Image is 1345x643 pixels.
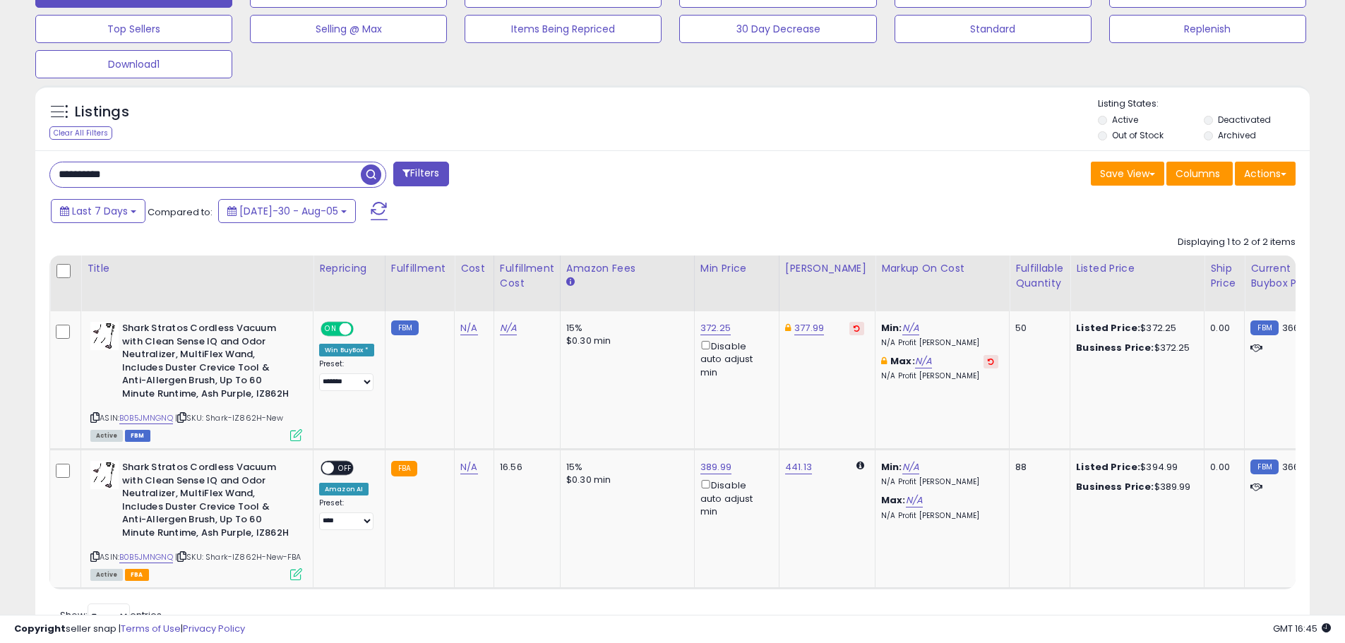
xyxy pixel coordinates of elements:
[75,102,129,122] h5: Listings
[881,511,998,521] p: N/A Profit [PERSON_NAME]
[700,460,731,474] a: 389.99
[1076,321,1140,335] b: Listed Price:
[881,460,902,474] b: Min:
[794,321,824,335] a: 377.99
[1282,460,1299,474] span: 366
[1218,129,1256,141] label: Archived
[881,371,998,381] p: N/A Profit [PERSON_NAME]
[785,460,812,474] a: 441.13
[1176,167,1220,181] span: Columns
[1250,459,1278,474] small: FBM
[239,204,338,218] span: [DATE]-30 - Aug-05
[319,344,374,356] div: Win BuyBox *
[895,15,1092,43] button: Standard
[566,461,683,474] div: 15%
[319,498,374,530] div: Preset:
[1250,320,1278,335] small: FBM
[460,321,477,335] a: N/A
[35,15,232,43] button: Top Sellers
[319,483,369,495] div: Amazon AI
[90,430,123,442] span: All listings currently available for purchase on Amazon
[902,321,919,335] a: N/A
[218,199,356,223] button: [DATE]-30 - Aug-05
[881,493,906,507] b: Max:
[322,323,340,335] span: ON
[90,569,123,581] span: All listings currently available for purchase on Amazon
[566,322,683,335] div: 15%
[881,261,1003,276] div: Markup on Cost
[35,50,232,78] button: Download1
[1273,622,1331,635] span: 2025-08-14 16:45 GMT
[566,261,688,276] div: Amazon Fees
[250,15,447,43] button: Selling @ Max
[1076,461,1193,474] div: $394.99
[49,126,112,140] div: Clear All Filters
[1076,342,1193,354] div: $372.25
[700,261,773,276] div: Min Price
[1210,461,1233,474] div: 0.00
[14,623,245,636] div: seller snap | |
[906,493,923,507] a: N/A
[1076,460,1140,474] b: Listed Price:
[1218,114,1271,126] label: Deactivated
[881,338,998,348] p: N/A Profit [PERSON_NAME]
[1210,261,1238,291] div: Ship Price
[1166,162,1233,186] button: Columns
[500,461,549,474] div: 16.56
[1015,261,1064,291] div: Fulfillable Quantity
[1091,162,1164,186] button: Save View
[90,461,302,579] div: ASIN:
[566,276,575,289] small: Amazon Fees.
[1098,97,1310,111] p: Listing States:
[1112,114,1138,126] label: Active
[319,261,379,276] div: Repricing
[119,412,173,424] a: B0B5JMNGNQ
[14,622,66,635] strong: Copyright
[460,261,488,276] div: Cost
[122,322,294,404] b: Shark Stratos Cordless Vacuum with Clean Sense IQ and Odor Neutralizer, MultiFlex Wand, Includes ...
[881,477,998,487] p: N/A Profit [PERSON_NAME]
[1109,15,1306,43] button: Replenish
[679,15,876,43] button: 30 Day Decrease
[460,460,477,474] a: N/A
[391,461,417,476] small: FBA
[334,462,357,474] span: OFF
[1210,322,1233,335] div: 0.00
[1250,261,1323,291] div: Current Buybox Price
[700,321,731,335] a: 372.25
[566,474,683,486] div: $0.30 min
[500,321,517,335] a: N/A
[87,261,307,276] div: Title
[122,461,294,543] b: Shark Stratos Cordless Vacuum with Clean Sense IQ and Odor Neutralizer, MultiFlex Wand, Includes ...
[391,261,448,276] div: Fulfillment
[465,15,662,43] button: Items Being Repriced
[119,551,173,563] a: B0B5JMNGNQ
[1235,162,1296,186] button: Actions
[566,335,683,347] div: $0.30 min
[51,199,145,223] button: Last 7 Days
[915,354,932,368] a: N/A
[352,323,374,335] span: OFF
[1015,322,1059,335] div: 50
[902,460,919,474] a: N/A
[1112,129,1164,141] label: Out of Stock
[1282,321,1299,335] span: 366
[881,321,902,335] b: Min:
[785,261,869,276] div: [PERSON_NAME]
[875,256,1010,311] th: The percentage added to the cost of goods (COGS) that forms the calculator for Min & Max prices.
[121,622,181,635] a: Terms of Use
[1178,236,1296,249] div: Displaying 1 to 2 of 2 items
[890,354,915,368] b: Max:
[1076,481,1193,493] div: $389.99
[1076,322,1193,335] div: $372.25
[700,477,768,518] div: Disable auto adjust min
[1076,341,1154,354] b: Business Price:
[90,461,119,489] img: 41mEu3VouvL._SL40_.jpg
[72,204,128,218] span: Last 7 Days
[700,338,768,379] div: Disable auto adjust min
[125,430,150,442] span: FBM
[1076,261,1198,276] div: Listed Price
[391,320,419,335] small: FBM
[175,412,283,423] span: | SKU: Shark-IZ862H-New
[125,569,149,581] span: FBA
